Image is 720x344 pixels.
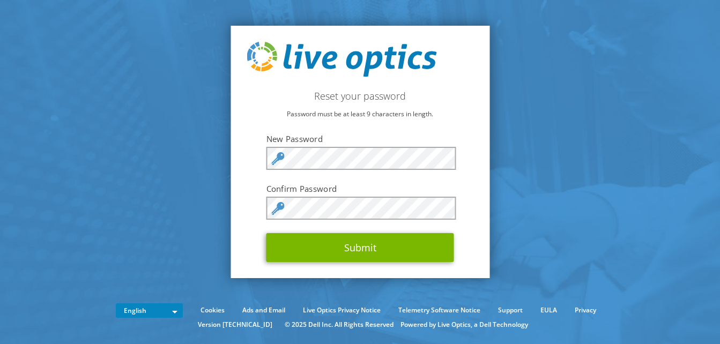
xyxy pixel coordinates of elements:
label: New Password [266,133,454,144]
li: Version [TECHNICAL_ID] [192,319,278,331]
a: Support [490,304,531,316]
a: Telemetry Software Notice [390,304,488,316]
p: Password must be at least 9 characters in length. [247,108,473,120]
button: Submit [266,233,454,262]
li: © 2025 Dell Inc. All Rights Reserved [279,319,399,331]
label: Confirm Password [266,183,454,194]
li: Powered by Live Optics, a Dell Technology [400,319,528,331]
img: live_optics_svg.svg [247,42,436,77]
h2: Reset your password [247,90,473,102]
a: Cookies [192,304,233,316]
a: Privacy [567,304,604,316]
a: Live Optics Privacy Notice [295,304,389,316]
a: Ads and Email [234,304,293,316]
a: EULA [532,304,565,316]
